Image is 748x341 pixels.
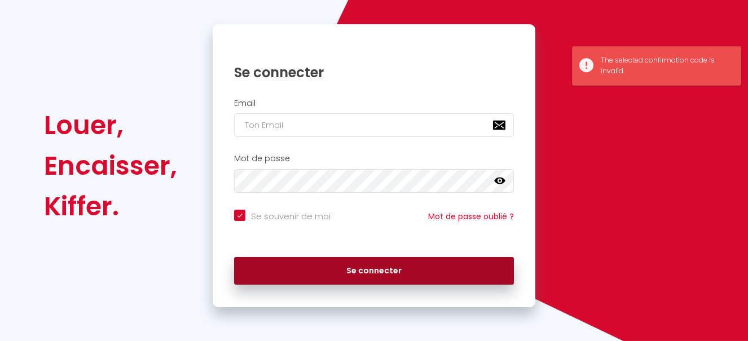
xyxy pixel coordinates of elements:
[234,99,514,108] h2: Email
[601,55,729,77] div: The selected confirmation code is invalid.
[44,145,177,186] div: Encaisser,
[234,257,514,285] button: Se connecter
[44,186,177,227] div: Kiffer.
[234,113,514,137] input: Ton Email
[234,64,514,81] h1: Se connecter
[44,105,177,145] div: Louer,
[428,211,514,222] a: Mot de passe oublié ?
[234,154,514,163] h2: Mot de passe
